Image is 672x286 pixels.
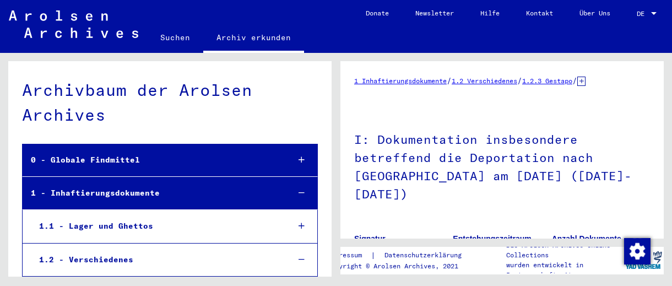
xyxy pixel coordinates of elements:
a: 1.2.3 Gestapo [522,77,572,85]
p: Copyright © Arolsen Archives, 2021 [327,261,475,271]
p: Die Arolsen Archives Online-Collections [506,240,624,260]
b: Entstehungszeitraum [453,234,531,243]
a: 1 Inhaftierungsdokumente [354,77,447,85]
div: 1 - Inhaftierungsdokumente [23,182,280,204]
span: / [572,75,577,85]
b: Signatur [354,234,386,243]
img: Zustimmung ändern [624,238,651,265]
b: Anzahl Dokumente [552,234,621,243]
div: 1.1 - Lager und Ghettos [31,215,280,237]
span: / [517,75,522,85]
div: Archivbaum der Arolsen Archives [22,78,318,127]
span: DE [637,10,649,18]
img: Arolsen_neg.svg [9,10,138,38]
a: Suchen [147,24,203,51]
p: wurden entwickelt in Partnerschaft mit [506,260,624,280]
div: 0 - Globale Findmittel [23,149,280,171]
a: 1.2 Verschiedenes [452,77,517,85]
a: Archiv erkunden [203,24,304,53]
span: / [447,75,452,85]
div: | [327,250,475,261]
a: Impressum [327,250,371,261]
div: 1.2 - Verschiedenes [31,249,280,271]
a: Datenschutzerklärung [376,250,475,261]
h1: I: Dokumentation insbesondere betreffend die Deportation nach [GEOGRAPHIC_DATA] am [DATE] ([DATE]... [354,114,650,217]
